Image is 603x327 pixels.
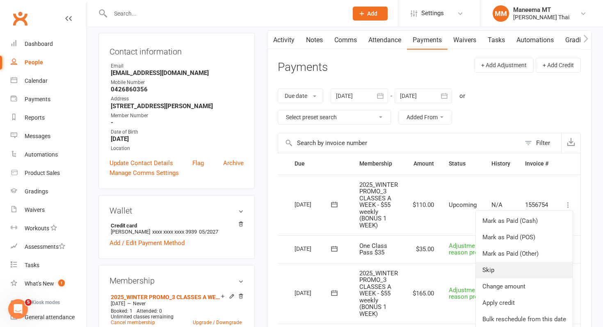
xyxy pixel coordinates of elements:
a: Automations [511,31,560,50]
a: Flag [192,158,204,168]
span: 1 [58,279,65,286]
td: 1556754 [518,175,556,236]
span: Settings [421,4,444,23]
a: Tasks [11,256,87,275]
a: Attendance [363,31,407,50]
div: What's New [25,280,54,287]
a: Upgrade / Downgrade [193,320,242,325]
div: [DATE] [295,286,332,299]
span: Never [133,301,146,307]
div: Date of Birth [111,128,244,136]
a: Reports [11,109,87,127]
a: General attendance kiosk mode [11,308,87,327]
th: Membership [352,153,405,174]
a: What's New1 [11,275,87,293]
strong: [EMAIL_ADDRESS][DOMAIN_NAME] [111,69,244,77]
th: History [484,153,518,174]
div: Product Sales [25,170,60,176]
div: Address [111,95,244,103]
span: N/A [491,201,502,209]
div: Workouts [25,225,49,232]
button: + Add Credit [536,58,581,73]
a: Manage Comms Settings [110,168,179,178]
td: $35.00 [405,235,441,263]
h3: Membership [110,276,244,285]
div: Automations [25,151,58,158]
div: [DATE] [295,198,332,211]
span: 2025_WINTER PROMO_3 CLASSES A WEEK - $55 weekly (BONUS 1 WEEK) [359,181,398,229]
a: Update Contact Details [110,158,173,168]
input: Search by invoice number [278,133,521,153]
a: Archive [223,158,244,168]
a: Skip [476,262,573,278]
div: Location [111,145,244,152]
iframe: Intercom live chat [8,299,28,319]
div: Assessments [25,243,65,250]
a: Gradings [11,182,87,201]
a: Comms [329,31,363,50]
div: Messages [25,133,50,139]
a: People [11,53,87,72]
td: $110.00 [405,175,441,236]
div: or [459,91,465,101]
div: General attendance [25,314,75,320]
button: Filter [521,133,561,153]
li: [PERSON_NAME] [110,221,244,236]
a: Messages [11,127,87,145]
div: Maneema MT [513,6,569,14]
th: Amount [405,153,441,174]
span: Add [367,10,377,17]
button: + Add Adjustment [474,58,534,73]
div: Mobile Number [111,79,244,86]
span: 05/2027 [199,229,218,235]
span: Attended: 0 [137,308,162,314]
a: Cancel membership [111,320,155,325]
a: Payments [407,31,448,50]
h3: Wallet [110,206,244,215]
a: Tasks [482,31,511,50]
a: Product Sales [11,164,87,182]
a: Activity [267,31,300,50]
a: Assessments [11,238,87,256]
div: [PERSON_NAME] Thai [513,14,569,21]
div: [DATE] [295,242,332,255]
button: Added From [398,110,452,125]
a: 2025_WINTER PROMO_3 CLASSES A WEEK - $55 weekly (BONUS 1 WEEK) [111,294,221,300]
div: — [109,300,244,307]
div: Tasks [25,262,39,268]
a: Automations [11,145,87,164]
button: Add [353,7,388,20]
span: 2025_WINTER PROMO_3 CLASSES A WEEK - $55 weekly (BONUS 1 WEEK) [359,270,398,318]
strong: [STREET_ADDRESS][PERSON_NAME] [111,102,244,110]
div: Filter [536,138,550,148]
th: Due [287,153,352,174]
td: $165.00 [405,263,441,324]
th: Status [441,153,484,174]
strong: Credit card [111,223,240,229]
div: Reports [25,114,45,121]
div: Calendar [25,77,48,84]
div: People [25,59,43,66]
button: Due date [278,89,323,103]
strong: - [111,119,244,126]
a: Calendar [11,72,87,90]
div: Gradings [25,188,48,195]
a: Dashboard [11,35,87,53]
span: Adjustment (No reason provided) [449,242,495,257]
span: Unlimited classes remaining [111,314,174,320]
span: Adjustment (No reason provided) [449,286,495,301]
div: Payments [25,96,50,102]
strong: [DATE] [111,135,244,143]
th: Invoice # [518,153,556,174]
span: xxxx xxxx xxxx 3939 [152,229,197,235]
strong: 0426860356 [111,86,244,93]
div: MM [493,5,509,22]
div: Email [111,62,244,70]
a: Notes [300,31,329,50]
a: Mark as Paid (Other) [476,245,573,262]
div: Dashboard [25,41,53,47]
div: Waivers [25,207,45,213]
a: Mark as Paid (Cash) [476,213,573,229]
a: Add / Edit Payment Method [110,238,185,248]
a: Apply credit [476,295,573,311]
